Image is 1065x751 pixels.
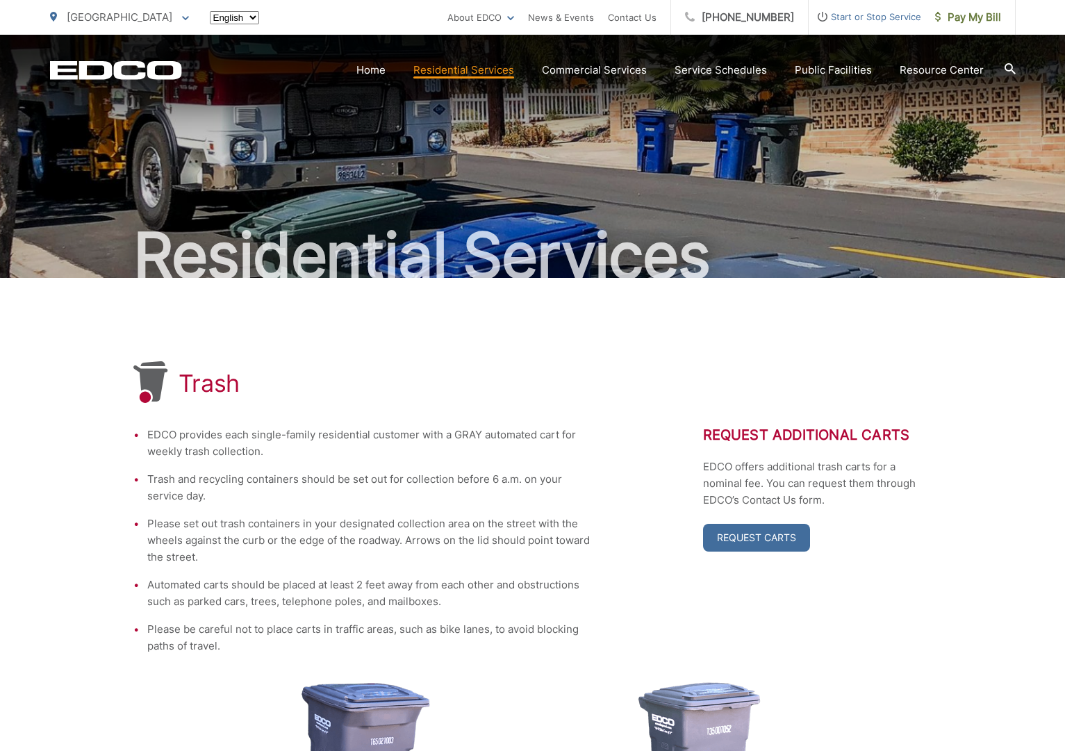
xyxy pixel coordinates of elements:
[50,221,1016,290] h2: Residential Services
[900,62,984,79] a: Resource Center
[147,515,592,566] li: Please set out trash containers in your designated collection area on the street with the wheels ...
[50,60,182,80] a: EDCD logo. Return to the homepage.
[147,427,592,460] li: EDCO provides each single-family residential customer with a GRAY automated cart for weekly trash...
[703,524,810,552] a: Request Carts
[210,11,259,24] select: Select a language
[67,10,172,24] span: [GEOGRAPHIC_DATA]
[542,62,647,79] a: Commercial Services
[528,9,594,26] a: News & Events
[608,9,657,26] a: Contact Us
[179,370,240,397] h1: Trash
[356,62,386,79] a: Home
[147,621,592,654] li: Please be careful not to place carts in traffic areas, such as bike lanes, to avoid blocking path...
[703,427,932,443] h2: Request Additional Carts
[413,62,514,79] a: Residential Services
[447,9,514,26] a: About EDCO
[147,577,592,610] li: Automated carts should be placed at least 2 feet away from each other and obstructions such as pa...
[675,62,767,79] a: Service Schedules
[147,471,592,504] li: Trash and recycling containers should be set out for collection before 6 a.m. on your service day.
[795,62,872,79] a: Public Facilities
[935,9,1001,26] span: Pay My Bill
[703,459,932,509] p: EDCO offers additional trash carts for a nominal fee. You can request them through EDCO’s Contact...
